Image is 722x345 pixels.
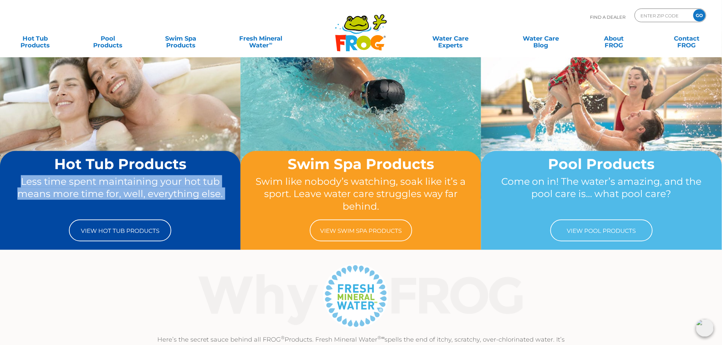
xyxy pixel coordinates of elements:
[550,220,653,241] a: View Pool Products
[13,156,228,172] h2: Hot Tub Products
[513,32,569,45] a: Water CareBlog
[586,32,642,45] a: AboutFROG
[13,175,228,213] p: Less time spent maintaining your hot tub means more time for, well, everything else.
[269,41,273,46] sup: ∞
[481,19,722,199] img: home-banner-pool-short
[696,319,714,337] img: openIcon
[378,335,385,340] sup: ®∞
[640,11,686,20] input: Zip Code Form
[693,9,706,21] input: GO
[7,32,63,45] a: Hot TubProducts
[226,32,297,45] a: Fresh MineralWater∞
[590,9,626,26] p: Find A Dealer
[254,156,468,172] h2: Swim Spa Products
[153,32,209,45] a: Swim SpaProducts
[69,220,171,241] a: View Hot Tub Products
[281,335,285,340] sup: ®
[494,156,709,172] h2: Pool Products
[310,220,412,241] a: View Swim Spa Products
[405,32,497,45] a: Water CareExperts
[254,175,468,213] p: Swim like nobody’s watching, soak like it’s a sport. Leave water care struggles way far behind.
[494,175,709,213] p: Come on in! The water’s amazing, and the pool care is… what pool care?
[241,19,481,199] img: home-banner-swim-spa-short
[659,32,715,45] a: ContactFROG
[80,32,136,45] a: PoolProducts
[185,262,537,330] img: Why Frog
